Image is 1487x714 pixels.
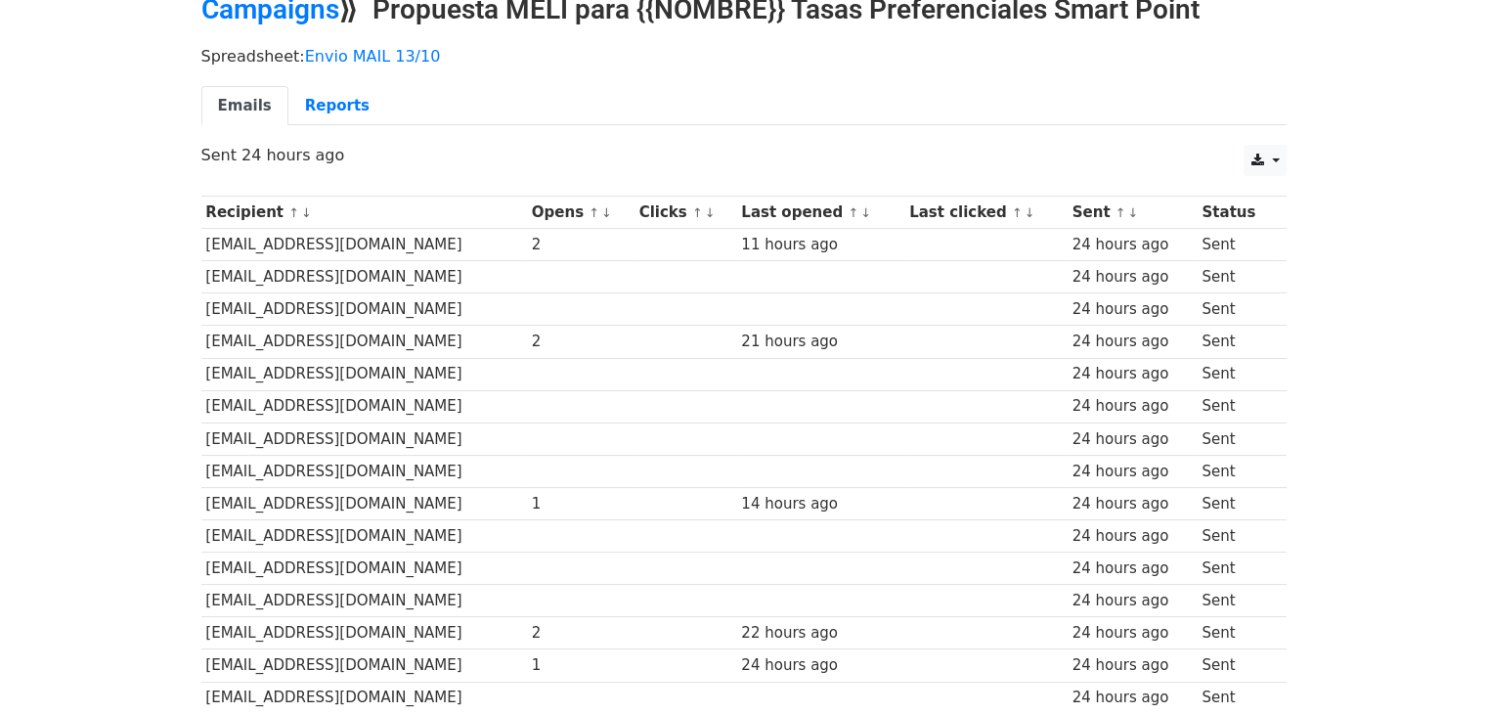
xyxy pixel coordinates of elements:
[741,331,899,353] div: 21 hours ago
[201,617,527,649] td: [EMAIL_ADDRESS][DOMAIN_NAME]
[1072,331,1193,353] div: 24 hours ago
[1072,461,1193,483] div: 24 hours ago
[201,423,527,455] td: [EMAIL_ADDRESS][DOMAIN_NAME]
[1198,197,1275,229] th: Status
[1198,649,1275,682] td: Sent
[1012,205,1023,220] a: ↑
[201,358,527,390] td: [EMAIL_ADDRESS][DOMAIN_NAME]
[741,493,899,515] div: 14 hours ago
[532,234,630,256] div: 2
[1198,358,1275,390] td: Sent
[527,197,634,229] th: Opens
[1198,520,1275,553] td: Sent
[601,205,612,220] a: ↓
[1072,428,1193,451] div: 24 hours ago
[201,197,527,229] th: Recipient
[741,622,899,645] div: 22 hours ago
[1115,205,1126,220] a: ↑
[736,197,904,229] th: Last opened
[201,86,288,126] a: Emails
[1072,654,1193,677] div: 24 hours ago
[1198,487,1275,519] td: Sent
[201,293,527,326] td: [EMAIL_ADDRESS][DOMAIN_NAME]
[201,682,527,714] td: [EMAIL_ADDRESS][DOMAIN_NAME]
[288,205,299,220] a: ↑
[1198,261,1275,293] td: Sent
[1072,622,1193,645] div: 24 hours ago
[1198,585,1275,617] td: Sent
[1127,205,1138,220] a: ↓
[1072,525,1193,548] div: 24 hours ago
[1198,326,1275,358] td: Sent
[1025,205,1035,220] a: ↓
[1072,558,1193,580] div: 24 hours ago
[589,205,599,220] a: ↑
[1072,687,1193,709] div: 24 hours ago
[201,145,1287,165] p: Sent 24 hours ago
[1072,395,1193,418] div: 24 hours ago
[860,205,871,220] a: ↓
[1072,266,1193,289] div: 24 hours ago
[692,205,703,220] a: ↑
[201,261,527,293] td: [EMAIL_ADDRESS][DOMAIN_NAME]
[201,326,527,358] td: [EMAIL_ADDRESS][DOMAIN_NAME]
[634,197,737,229] th: Clicks
[301,205,312,220] a: ↓
[201,649,527,682] td: [EMAIL_ADDRESS][DOMAIN_NAME]
[1072,363,1193,385] div: 24 hours ago
[1198,293,1275,326] td: Sent
[1068,197,1198,229] th: Sent
[201,46,1287,67] p: Spreadsheet:
[201,455,527,487] td: [EMAIL_ADDRESS][DOMAIN_NAME]
[201,585,527,617] td: [EMAIL_ADDRESS][DOMAIN_NAME]
[1198,682,1275,714] td: Sent
[201,229,527,261] td: [EMAIL_ADDRESS][DOMAIN_NAME]
[1389,620,1487,714] iframe: Chat Widget
[848,205,858,220] a: ↑
[201,487,527,519] td: [EMAIL_ADDRESS][DOMAIN_NAME]
[1072,298,1193,321] div: 24 hours ago
[1198,229,1275,261] td: Sent
[1389,620,1487,714] div: Widget de chat
[201,553,527,585] td: [EMAIL_ADDRESS][DOMAIN_NAME]
[1198,423,1275,455] td: Sent
[532,654,630,677] div: 1
[1072,590,1193,612] div: 24 hours ago
[1072,493,1193,515] div: 24 hours ago
[741,654,899,677] div: 24 hours ago
[1198,617,1275,649] td: Sent
[532,493,630,515] div: 1
[532,331,630,353] div: 2
[305,47,441,66] a: Envio MAIL 13/10
[201,390,527,423] td: [EMAIL_ADDRESS][DOMAIN_NAME]
[288,86,386,126] a: Reports
[904,197,1068,229] th: Last clicked
[741,234,899,256] div: 11 hours ago
[1198,390,1275,423] td: Sent
[1198,553,1275,585] td: Sent
[532,622,630,645] div: 2
[1072,234,1193,256] div: 24 hours ago
[1198,455,1275,487] td: Sent
[705,205,716,220] a: ↓
[201,520,527,553] td: [EMAIL_ADDRESS][DOMAIN_NAME]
